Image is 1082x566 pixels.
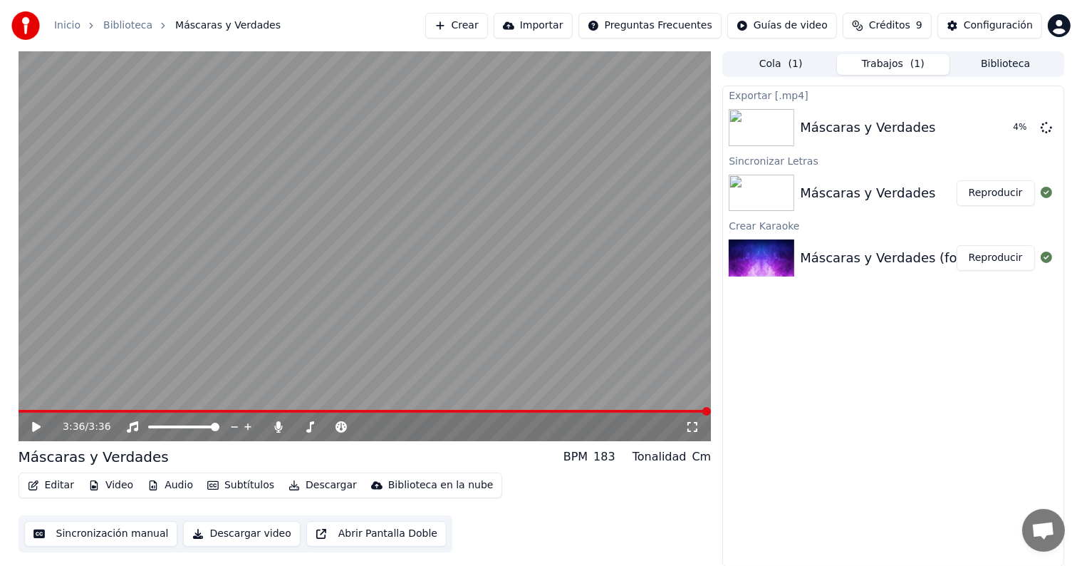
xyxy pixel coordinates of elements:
[306,521,447,547] button: Abrir Pantalla Doble
[837,54,950,75] button: Trabajos
[916,19,922,33] span: 9
[937,13,1042,38] button: Configuración
[83,475,139,495] button: Video
[723,217,1063,234] div: Crear Karaoke
[800,118,935,138] div: Máscaras y Verdades
[1022,509,1065,552] div: Chat abierto
[950,54,1062,75] button: Biblioteca
[103,19,152,33] a: Biblioteca
[142,475,199,495] button: Audio
[800,248,1008,268] div: Máscaras y Verdades (folclórica)
[183,521,300,547] button: Descargar video
[843,13,932,38] button: Créditos9
[723,86,1063,103] div: Exportar [.mp4]
[175,19,281,33] span: Máscaras y Verdades
[800,183,935,203] div: Máscaras y Verdades
[54,19,281,33] nav: breadcrumb
[283,475,363,495] button: Descargar
[727,13,837,38] button: Guías de video
[63,420,85,434] span: 3:36
[22,475,80,495] button: Editar
[63,420,97,434] div: /
[494,13,573,38] button: Importar
[54,19,80,33] a: Inicio
[789,57,803,71] span: ( 1 )
[202,475,280,495] button: Subtítulos
[388,478,494,493] div: Biblioteca en la nube
[578,13,722,38] button: Preguntas Frecuentes
[723,152,1063,169] div: Sincronizar Letras
[24,521,178,547] button: Sincronización manual
[593,448,615,465] div: 183
[633,448,687,465] div: Tonalidad
[1014,122,1035,133] div: 4 %
[692,448,712,465] div: Cm
[19,447,169,467] div: Máscaras y Verdades
[957,245,1035,271] button: Reproducir
[724,54,837,75] button: Cola
[964,19,1033,33] div: Configuración
[11,11,40,40] img: youka
[563,448,588,465] div: BPM
[957,180,1035,206] button: Reproducir
[869,19,910,33] span: Créditos
[910,57,925,71] span: ( 1 )
[88,420,110,434] span: 3:36
[425,13,488,38] button: Crear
